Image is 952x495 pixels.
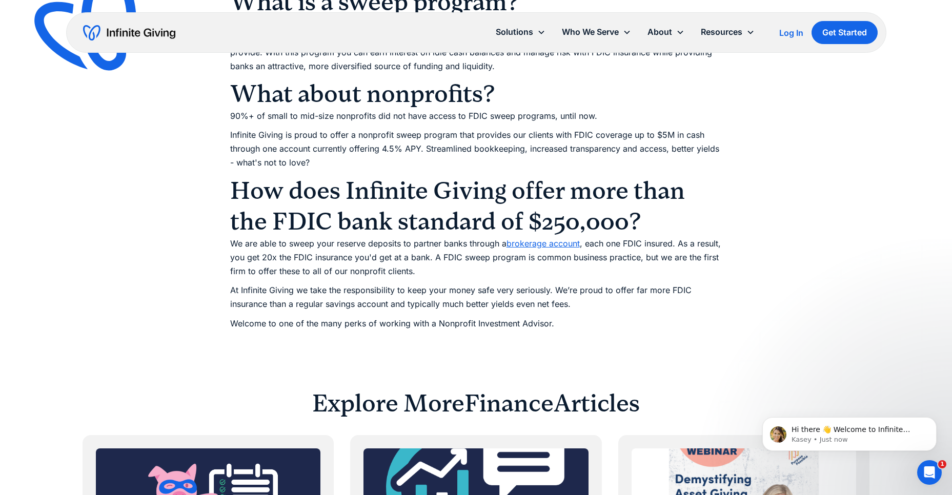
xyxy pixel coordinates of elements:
[496,25,533,39] div: Solutions
[83,25,175,41] a: home
[779,27,803,39] a: Log In
[812,21,878,44] a: Get Started
[230,109,722,123] p: 90%+ of small to mid-size nonprofits did not have access to FDIC sweep programs, until now.
[507,238,580,249] a: brokerage account
[488,21,554,43] div: Solutions
[230,317,722,331] p: Welcome to one of the many perks of working with a Nonprofit Investment Advisor.
[230,175,722,237] h2: How does Infinite Giving offer more than the FDIC bank standard of $250,000?
[230,237,722,279] p: We are able to sweep your reserve deposits to partner banks through a , each one FDIC insured. As...
[647,25,672,39] div: About
[693,21,763,43] div: Resources
[701,25,742,39] div: Resources
[554,21,639,43] div: Who We Serve
[312,388,464,419] h2: Explore More
[230,283,722,311] p: At Infinite Giving we take the responsibility to keep your money safe very seriously. We’re proud...
[230,78,722,109] h2: What about nonprofits?
[917,460,942,485] iframe: Intercom live chat
[230,128,722,170] p: Infinite Giving is proud to offer a nonprofit sweep program that provides our clients with FDIC c...
[562,25,619,39] div: Who We Serve
[747,396,952,467] iframe: Intercom notifications message
[938,460,946,468] span: 1
[464,388,554,419] h2: Finance
[639,21,693,43] div: About
[779,29,803,37] div: Log In
[554,388,640,419] h2: Articles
